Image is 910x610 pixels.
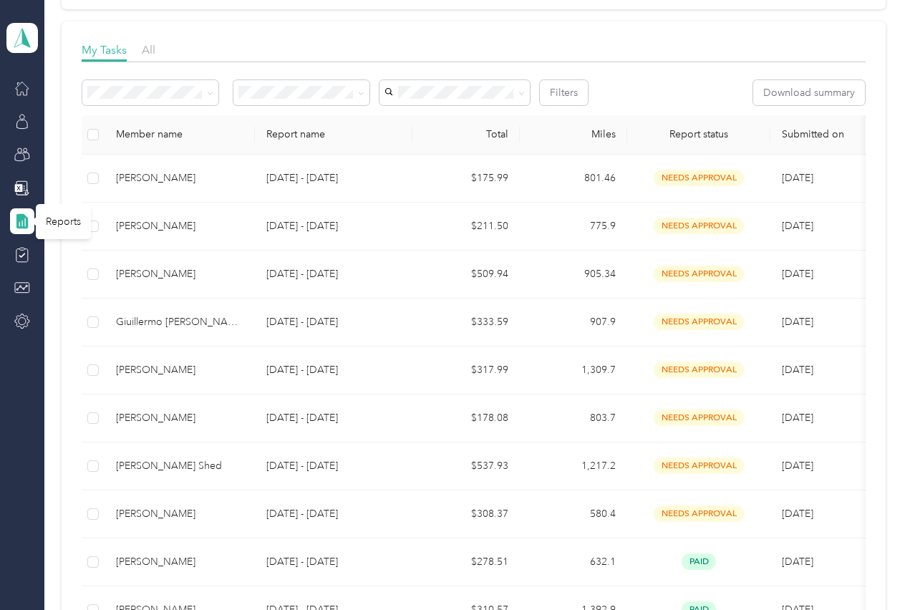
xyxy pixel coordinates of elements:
[266,554,401,570] p: [DATE] - [DATE]
[82,43,127,57] span: My Tasks
[520,299,627,347] td: 907.9
[753,80,865,105] button: Download summary
[266,362,401,378] p: [DATE] - [DATE]
[412,155,520,203] td: $175.99
[520,203,627,251] td: 775.9
[520,347,627,394] td: 1,309.7
[654,170,744,186] span: needs approval
[782,412,813,424] span: [DATE]
[412,394,520,442] td: $178.08
[412,490,520,538] td: $308.37
[116,218,243,234] div: [PERSON_NAME]
[266,506,401,522] p: [DATE] - [DATE]
[520,155,627,203] td: 801.46
[654,218,744,234] span: needs approval
[654,314,744,330] span: needs approval
[520,251,627,299] td: 905.34
[412,442,520,490] td: $537.93
[654,505,744,522] span: needs approval
[782,364,813,376] span: [DATE]
[520,490,627,538] td: 580.4
[116,314,243,330] div: Giuillermo [PERSON_NAME] [PERSON_NAME]
[520,538,627,586] td: 632.1
[770,115,878,155] th: Submitted on
[520,442,627,490] td: 1,217.2
[412,347,520,394] td: $317.99
[654,410,744,426] span: needs approval
[520,394,627,442] td: 803.7
[782,172,813,184] span: [DATE]
[266,458,401,474] p: [DATE] - [DATE]
[116,266,243,282] div: [PERSON_NAME]
[412,251,520,299] td: $509.94
[266,410,401,426] p: [DATE] - [DATE]
[412,299,520,347] td: $333.59
[116,128,243,140] div: Member name
[782,556,813,568] span: [DATE]
[531,128,616,140] div: Miles
[116,410,243,426] div: [PERSON_NAME]
[266,314,401,330] p: [DATE] - [DATE]
[105,115,255,155] th: Member name
[412,538,520,586] td: $278.51
[116,170,243,186] div: [PERSON_NAME]
[266,266,401,282] p: [DATE] - [DATE]
[830,530,910,610] iframe: Everlance-gr Chat Button Frame
[116,362,243,378] div: [PERSON_NAME]
[639,128,759,140] span: Report status
[782,508,813,520] span: [DATE]
[424,128,508,140] div: Total
[36,204,91,239] div: Reports
[782,268,813,280] span: [DATE]
[412,203,520,251] td: $211.50
[540,80,588,105] button: Filters
[266,218,401,234] p: [DATE] - [DATE]
[255,115,412,155] th: Report name
[142,43,155,57] span: All
[654,362,744,378] span: needs approval
[782,316,813,328] span: [DATE]
[266,170,401,186] p: [DATE] - [DATE]
[782,220,813,232] span: [DATE]
[782,460,813,472] span: [DATE]
[682,553,716,570] span: paid
[116,554,243,570] div: [PERSON_NAME]
[116,506,243,522] div: [PERSON_NAME]
[654,457,744,474] span: needs approval
[116,458,243,474] div: [PERSON_NAME] Shed
[654,266,744,282] span: needs approval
